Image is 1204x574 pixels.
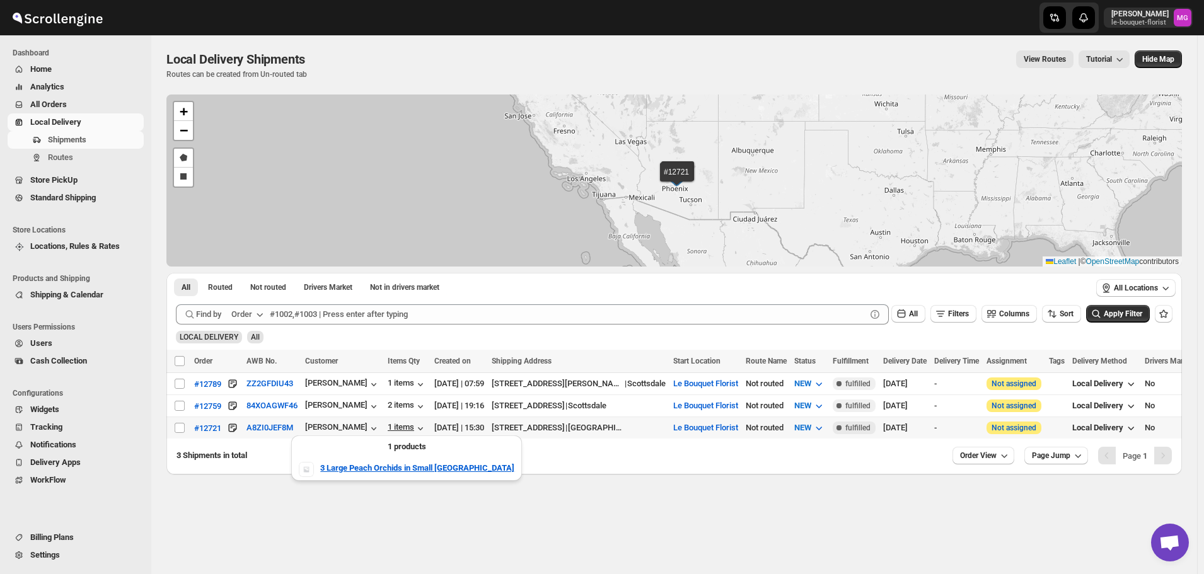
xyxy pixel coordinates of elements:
button: ZZ2GFDIU43 [246,379,293,388]
div: Not routed [746,422,787,434]
span: Fulfillment [833,357,869,365]
button: [PERSON_NAME] [305,378,380,391]
span: Users Permissions [13,322,145,332]
span: All Locations [1114,283,1158,293]
span: 3 Shipments in total [177,451,247,460]
span: NEW [794,379,811,388]
span: Local Delivery [30,117,81,127]
span: Analytics [30,82,64,91]
span: AWB No. [246,357,277,365]
span: Items Qty [388,357,420,365]
a: OpenStreetMap [1086,257,1140,266]
span: fulfilled [845,423,871,433]
span: Order [194,357,212,365]
span: Page Jump [1032,451,1070,461]
p: Routes can be created from Un-routed tab [166,69,310,79]
div: Scottsdale [627,377,666,390]
span: Page [1123,451,1147,461]
span: Delivery Method [1072,357,1127,365]
button: [PERSON_NAME] [305,400,380,413]
div: Open chat [1151,524,1189,561]
button: view route [1016,50,1074,68]
div: - [934,377,979,390]
div: | [492,377,666,390]
button: Page Jump [1024,447,1088,464]
div: #12789 [194,379,221,389]
input: #1002,#1003 | Press enter after typing [270,304,866,324]
button: User menu [1104,8,1193,28]
span: fulfilled [845,379,871,389]
b: 3 Large Peach Orchids in Small [GEOGRAPHIC_DATA] [320,463,514,473]
img: ScrollEngine [10,2,105,33]
div: No [1145,399,1193,412]
span: Dashboard [13,48,145,58]
span: Store Locations [13,225,145,235]
div: [DATE] [883,399,927,412]
span: Local Delivery Shipments [166,52,305,67]
div: #12721 [194,423,221,433]
button: Home [8,60,144,78]
button: Billing Plans [8,529,144,546]
span: Notifications [30,440,76,449]
button: Locations, Rules & Rates [8,238,144,255]
span: Cash Collection [30,356,87,365]
button: Order [224,304,274,324]
span: Configurations [13,388,145,398]
div: [DATE] | 07:59 [434,377,484,390]
button: Map action label [1135,50,1182,68]
span: All [251,333,260,342]
div: Not routed [746,377,787,390]
div: Order [231,308,252,321]
b: 1 [1143,451,1147,461]
span: Status [794,357,816,365]
a: Zoom out [174,121,193,140]
span: Billing Plans [30,532,74,542]
span: Locations, Rules & Rates [30,241,120,251]
div: [DATE] [883,377,927,390]
div: 1 products [299,440,514,453]
img: Marker [667,173,686,187]
button: Local Delivery [1065,374,1145,394]
button: Widgets [8,401,144,418]
button: Sort [1042,305,1081,323]
button: 1 items [388,378,427,391]
button: Local Delivery [1065,396,1145,416]
span: Delivery Time [934,357,979,365]
span: Sort [1060,309,1074,318]
div: Not routed [746,399,787,412]
span: Drivers Market [304,282,352,292]
span: Local Delivery [1072,401,1123,410]
img: Item [299,462,314,477]
div: © contributors [1043,256,1182,267]
span: Settings [30,550,60,560]
span: All Orders [30,100,67,109]
div: [STREET_ADDRESS] [492,399,565,412]
a: Leaflet [1046,257,1076,266]
span: Not in drivers market [370,282,439,292]
span: fulfilled [845,401,871,411]
a: Zoom in [174,102,193,121]
div: | [492,399,666,412]
span: Routes [48,152,73,162]
button: WorkFlow [8,471,144,489]
div: [DATE] [883,422,927,434]
nav: Pagination [1098,447,1172,464]
span: Find by [196,308,221,321]
div: #12759 [194,401,221,411]
div: [STREET_ADDRESS] [492,422,565,434]
span: Created on [434,357,471,365]
button: Not assigned [992,423,1036,432]
span: Tutorial [1086,55,1112,64]
span: Start Location [673,357,721,365]
button: [PERSON_NAME] [305,422,380,435]
button: Notifications [8,436,144,454]
button: Cash Collection [8,352,144,370]
div: Scottsdale [568,399,606,412]
span: Shipments [48,135,86,144]
span: All [909,309,918,318]
span: + [180,103,188,119]
button: 84XOAGWF46 [246,401,298,410]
